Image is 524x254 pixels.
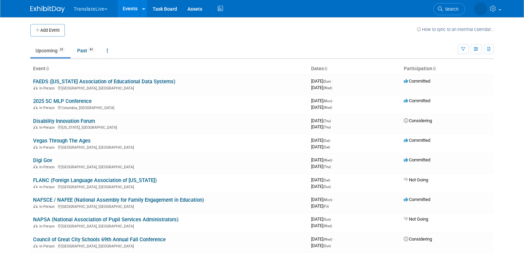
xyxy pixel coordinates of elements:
[33,185,38,188] img: In-Person Event
[308,63,401,75] th: Dates
[33,197,204,203] a: NAFSCE / NAFEE (National Assembly for Family Engagement in Education)
[404,236,432,242] span: Considering
[404,98,430,103] span: Committed
[311,144,330,149] span: [DATE]
[33,203,306,209] div: [GEOGRAPHIC_DATA], [GEOGRAPHIC_DATA]
[311,157,334,162] span: [DATE]
[333,98,334,103] span: -
[332,118,333,123] span: -
[30,44,71,57] a: Upcoming31
[323,119,331,123] span: (Thu)
[33,184,306,189] div: [GEOGRAPHIC_DATA], [GEOGRAPHIC_DATA]
[33,164,306,169] div: [GEOGRAPHIC_DATA], [GEOGRAPHIC_DATA]
[311,105,332,110] span: [DATE]
[39,224,57,229] span: In-Person
[433,3,465,15] a: Search
[33,118,95,124] a: Disability Innovation Forum
[30,63,308,75] th: Event
[33,177,157,183] a: FLANC (Foreign Language Association of [US_STATE])
[311,177,332,182] span: [DATE]
[332,216,333,222] span: -
[323,99,332,103] span: (Mon)
[323,125,331,129] span: (Thu)
[33,243,306,248] div: [GEOGRAPHIC_DATA], [GEOGRAPHIC_DATA]
[311,164,331,169] span: [DATE]
[323,244,331,248] span: (Sun)
[311,118,333,123] span: [DATE]
[33,98,92,104] a: 2025 SC MLP Conference
[45,66,49,71] a: Sort by Event Name
[33,85,306,91] div: [GEOGRAPHIC_DATA], [GEOGRAPHIC_DATA]
[443,7,459,12] span: Search
[39,106,57,110] span: In-Person
[404,197,430,202] span: Committed
[33,223,306,229] div: [GEOGRAPHIC_DATA], [GEOGRAPHIC_DATA]
[323,80,331,83] span: (Sun)
[404,157,430,162] span: Committed
[33,224,38,227] img: In-Person Event
[404,118,432,123] span: Considering
[33,244,38,247] img: In-Person Event
[39,244,57,248] span: In-Person
[39,204,57,209] span: In-Person
[417,27,494,32] a: How to sync to an external calendar...
[323,106,332,109] span: (Wed)
[404,138,430,143] span: Committed
[311,124,331,129] span: [DATE]
[33,236,166,243] a: Council of Great City Schools 69th Annual Fall Conference
[311,85,332,90] span: [DATE]
[323,86,332,90] span: (Wed)
[432,66,436,71] a: Sort by Participation Type
[33,106,38,109] img: In-Person Event
[323,139,330,142] span: (Sat)
[311,98,334,103] span: [DATE]
[333,236,334,242] span: -
[33,125,38,129] img: In-Person Event
[33,124,306,130] div: [US_STATE], [GEOGRAPHIC_DATA]
[33,144,306,150] div: [GEOGRAPHIC_DATA], [GEOGRAPHIC_DATA]
[323,165,331,169] span: (Thu)
[323,204,329,208] span: (Fri)
[323,198,332,202] span: (Mon)
[332,78,333,84] span: -
[33,216,178,223] a: NAPSA (National Association of Pupil Services Administrators)
[72,44,100,57] a: Past41
[311,236,334,242] span: [DATE]
[33,138,91,144] a: Vegas Through The Ages
[33,157,52,163] a: Digi Gov
[333,197,334,202] span: -
[311,184,331,189] span: [DATE]
[33,105,306,110] div: Columbia, [GEOGRAPHIC_DATA]
[311,223,332,228] span: [DATE]
[323,185,331,189] span: (Sun)
[323,224,332,228] span: (Wed)
[311,138,332,143] span: [DATE]
[323,237,332,241] span: (Wed)
[331,177,332,182] span: -
[311,203,329,209] span: [DATE]
[404,177,428,182] span: Not Going
[39,86,57,91] span: In-Person
[39,125,57,130] span: In-Person
[323,178,330,182] span: (Sat)
[324,66,327,71] a: Sort by Start Date
[33,204,38,208] img: In-Person Event
[311,243,331,248] span: [DATE]
[404,78,430,84] span: Committed
[311,216,333,222] span: [DATE]
[30,24,65,36] button: Add Event
[333,157,334,162] span: -
[404,216,428,222] span: Not Going
[39,165,57,169] span: In-Person
[474,2,487,15] img: Mikaela Quigley
[323,158,332,162] span: (Wed)
[58,47,65,52] span: 31
[33,78,175,85] a: FAEDS ([US_STATE] Association of Educational Data Systems)
[30,6,65,13] img: ExhibitDay
[323,218,331,221] span: (Sun)
[88,47,95,52] span: 41
[33,86,38,89] img: In-Person Event
[33,145,38,149] img: In-Person Event
[39,185,57,189] span: In-Person
[33,165,38,168] img: In-Person Event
